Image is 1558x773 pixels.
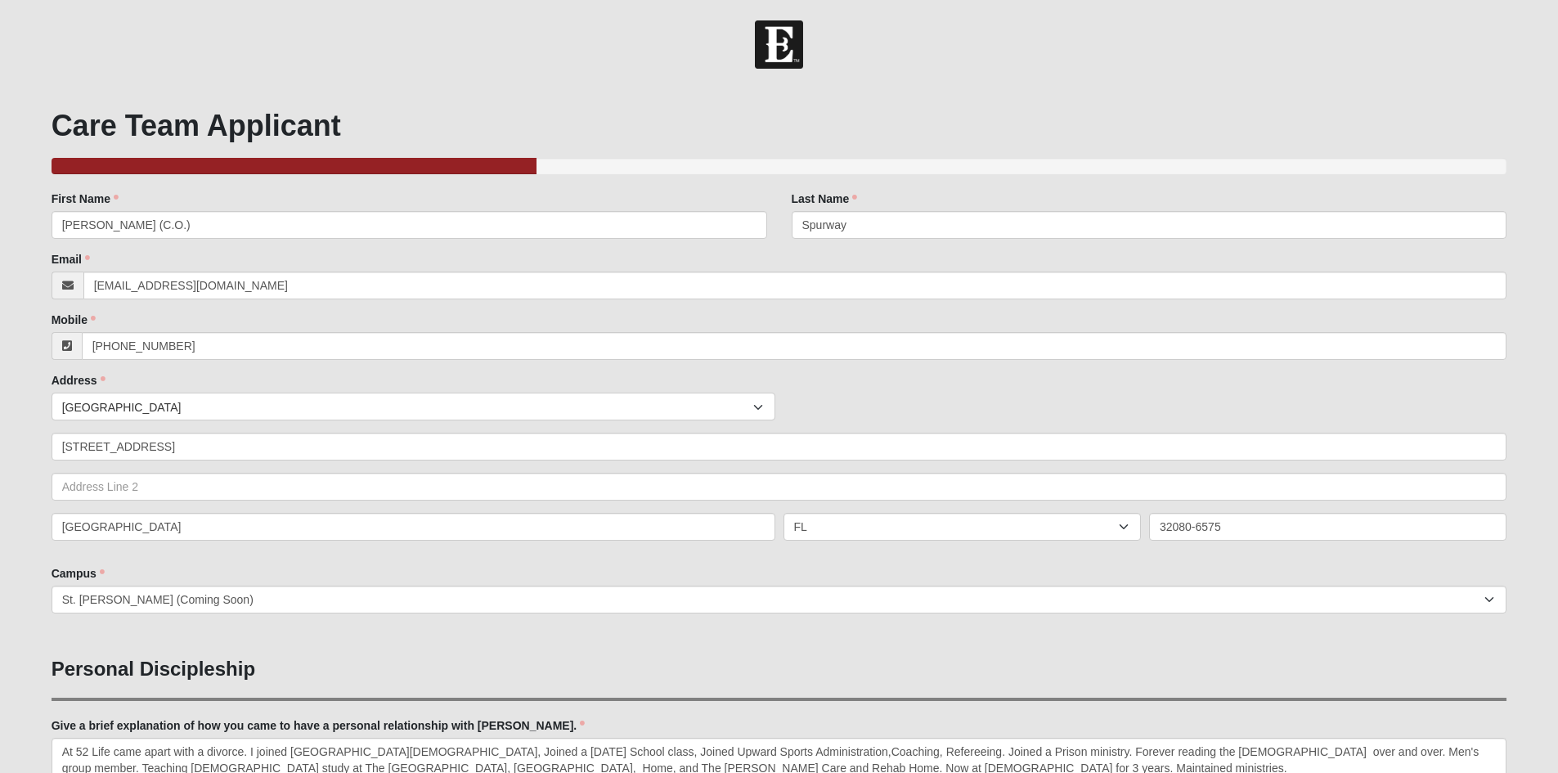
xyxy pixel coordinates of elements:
label: First Name [52,191,119,207]
label: Email [52,251,90,267]
label: Mobile [52,312,96,328]
label: Last Name [792,191,858,207]
input: Address Line 1 [52,433,1507,461]
span: [GEOGRAPHIC_DATA] [62,393,753,421]
h1: Care Team Applicant [52,108,1507,143]
input: City [52,513,775,541]
label: Give a brief explanation of how you came to have a personal relationship with [PERSON_NAME]. [52,717,586,734]
input: Zip [1149,513,1506,541]
label: Address [52,372,106,389]
h3: Personal Discipleship [52,658,1507,681]
input: Address Line 2 [52,473,1507,501]
img: Church of Eleven22 Logo [755,20,803,69]
label: Campus [52,565,105,582]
